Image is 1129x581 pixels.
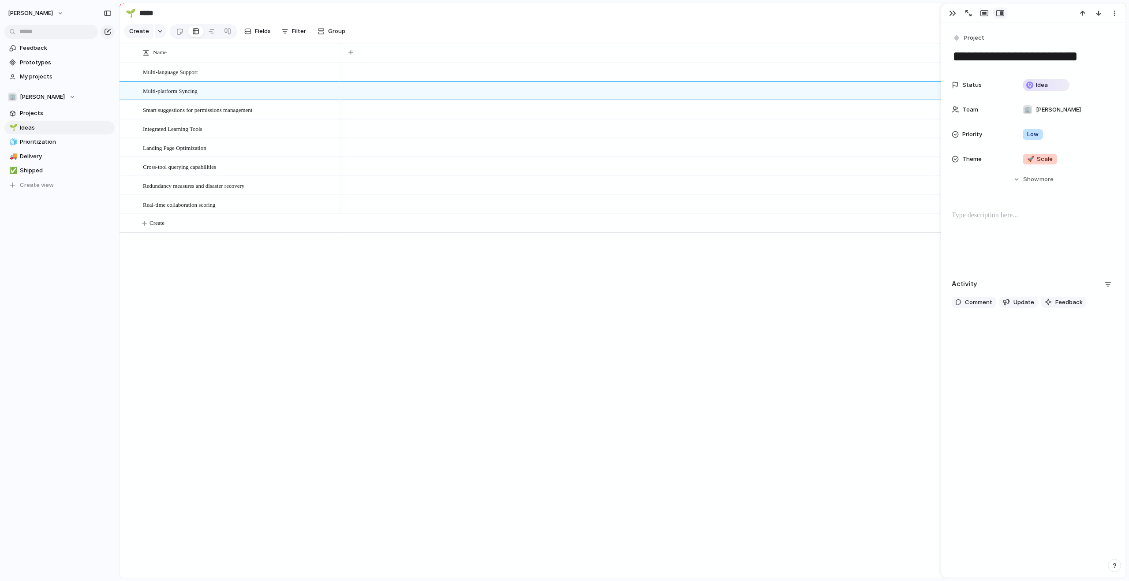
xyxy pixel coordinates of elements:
span: Feedback [1055,298,1083,307]
span: Multi-language Support [143,67,198,77]
span: Create view [20,181,54,190]
span: Project [964,34,984,42]
div: 🏢 [8,93,17,101]
span: Name [153,48,167,57]
span: Redundancy measures and disaster recovery [143,180,244,190]
span: [PERSON_NAME] [20,93,65,101]
span: Team [963,105,978,114]
span: Feedback [20,44,112,52]
span: more [1039,175,1054,184]
a: ✅Shipped [4,164,115,177]
span: Multi-platform Syncing [143,86,198,96]
span: My projects [20,72,112,81]
button: 🏢[PERSON_NAME] [4,90,115,104]
button: Group [313,24,350,38]
a: Feedback [4,41,115,55]
button: 🚚 [8,152,17,161]
span: Status [962,81,982,89]
span: Landing Page Optimization [143,142,206,153]
button: 🌱 [123,6,138,20]
button: Create view [4,179,115,192]
a: Projects [4,107,115,120]
a: 🧊Prioritization [4,135,115,149]
span: Cross-tool querying capabilities [143,161,216,171]
button: Feedback [1041,297,1086,308]
div: 🏢 [1023,105,1032,114]
span: [PERSON_NAME] [8,9,53,18]
span: Update [1013,298,1034,307]
button: Create [124,24,153,38]
button: 🌱 [8,123,17,132]
span: Comment [965,298,992,307]
span: Shipped [20,166,112,175]
button: ✅ [8,166,17,175]
span: Idea [1036,81,1048,89]
button: Filter [278,24,310,38]
span: [PERSON_NAME] [1036,105,1081,114]
a: My projects [4,70,115,83]
h2: Activity [952,279,977,289]
button: Showmore [952,171,1115,187]
a: 🌱Ideas [4,121,115,134]
span: Group [328,27,345,36]
button: Project [951,32,987,45]
span: Low [1027,130,1039,139]
span: Projects [20,109,112,118]
span: Smart suggestions for permissions management [143,104,252,115]
div: ✅ [9,166,15,176]
span: 🚀 [1027,155,1034,162]
span: Delivery [20,152,112,161]
button: 🧊 [8,138,17,146]
span: Fields [255,27,271,36]
span: Ideas [20,123,112,132]
span: Filter [292,27,306,36]
span: Integrated Learning Tools [143,123,202,134]
a: Prototypes [4,56,115,69]
button: [PERSON_NAME] [4,6,68,20]
span: Prioritization [20,138,112,146]
span: Theme [962,155,982,164]
div: 🚚 [9,151,15,161]
span: Create [150,219,164,227]
span: Priority [962,130,982,139]
button: Fields [241,24,274,38]
button: Update [999,297,1038,308]
span: Create [129,27,149,36]
a: 🚚Delivery [4,150,115,163]
div: 🧊 [9,137,15,147]
div: 🌱 [126,7,135,19]
span: Scale [1027,155,1053,164]
button: Comment [952,297,996,308]
div: 🌱 [9,123,15,133]
span: Prototypes [20,58,112,67]
span: Show [1023,175,1039,184]
span: Real-time collaboration scoring [143,199,216,209]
